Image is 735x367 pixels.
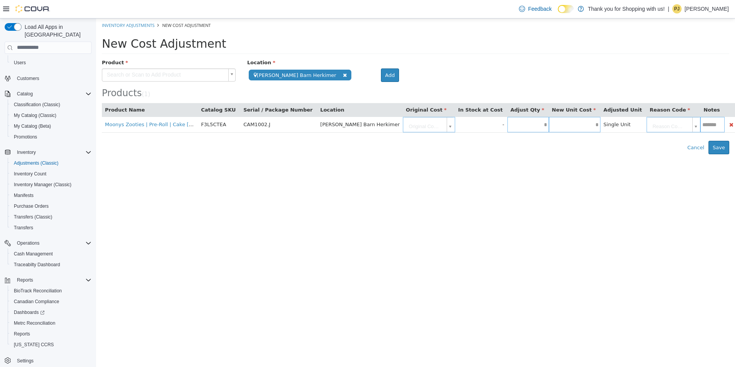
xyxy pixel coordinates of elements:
a: Search or Scan to Add Product [6,50,140,63]
a: Canadian Compliance [11,297,62,306]
span: Location [151,41,179,47]
span: New Cost Adjustment [66,4,115,10]
input: Dark Mode [558,5,574,13]
td: - [359,98,411,114]
span: Inventory Manager (Classic) [14,182,72,188]
button: Settings [2,355,95,366]
button: Manifests [8,190,95,201]
button: Promotions [8,132,95,142]
a: Dashboards [8,307,95,318]
button: Metrc Reconciliation [8,318,95,329]
a: [US_STATE] CCRS [11,340,57,349]
span: Catalog [14,89,91,98]
span: Customers [14,73,91,83]
button: Delete Product [632,102,639,111]
span: Adjust Qty [414,88,448,94]
span: Reports [17,277,33,283]
span: Users [14,60,26,66]
button: Reports [2,275,95,285]
span: Catalog [17,91,33,97]
button: Operations [2,238,95,249]
a: Cash Management [11,249,56,259]
span: Inventory [14,148,91,157]
a: Adjustments (Classic) [11,158,62,168]
td: [PERSON_NAME] Barn Herkimer [221,98,307,114]
span: Traceabilty Dashboard [14,262,60,268]
button: In Stock at Cost [362,88,408,95]
a: My Catalog (Classic) [11,111,60,120]
a: Traceabilty Dashboard [11,260,63,269]
a: Feedback [516,1,555,17]
span: Search or Scan to Add Product [6,50,129,63]
button: Traceabilty Dashboard [8,259,95,270]
button: Transfers (Classic) [8,212,95,222]
span: Original Cost... [308,99,348,114]
small: ( ) [46,72,54,79]
span: Adjustments (Classic) [11,158,91,168]
span: Inventory [17,149,36,155]
a: Transfers (Classic) [11,212,55,222]
span: Cash Management [11,249,91,259]
button: Users [8,57,95,68]
span: Operations [14,239,91,248]
span: Reports [14,331,30,337]
button: Location [224,88,249,95]
span: BioTrack Reconciliation [14,288,62,294]
button: Cash Management [8,249,95,259]
button: Serial / Package Number [147,88,218,95]
span: Settings [17,358,33,364]
a: Reports [11,329,33,339]
span: Reports [11,329,91,339]
button: Canadian Compliance [8,296,95,307]
span: [PERSON_NAME] Barn Herkimer [153,51,255,62]
a: Inventory Manager (Classic) [11,180,75,189]
span: Classification (Classic) [11,100,91,109]
span: My Catalog (Beta) [11,122,91,131]
span: 1 [48,72,52,79]
span: Operations [17,240,40,246]
button: Adjustments (Classic) [8,158,95,168]
span: Users [11,58,91,67]
button: Inventory Manager (Classic) [8,179,95,190]
span: New Unit Cost [456,88,500,94]
span: Dashboards [11,308,91,317]
td: F3L5CTEA [102,98,144,114]
button: Inventory Count [8,168,95,179]
img: Cova [15,5,50,13]
span: Reports [14,275,91,285]
span: Classification (Classic) [14,102,60,108]
button: Catalog [2,88,95,99]
button: Product Name [9,88,50,95]
a: Promotions [11,132,40,142]
span: Promotions [11,132,91,142]
span: Settings [14,355,91,365]
p: | [668,4,669,13]
a: Users [11,58,29,67]
button: Notes [607,88,625,95]
span: Dashboards [14,309,45,315]
span: Purchase Orders [14,203,49,209]
div: Pushyan Jhaveri [672,4,682,13]
span: Canadian Compliance [11,297,91,306]
span: Customers [17,75,39,82]
button: Catalog [14,89,36,98]
span: Single Unit [507,103,535,109]
span: New Cost Adjustment [6,18,130,32]
p: Thank you for Shopping with us! [588,4,665,13]
span: Feedback [528,5,552,13]
button: Save [612,122,633,136]
span: Reason Code [554,88,594,94]
button: Inventory [14,148,39,157]
a: Classification (Classic) [11,100,63,109]
span: Transfers (Classic) [14,214,52,220]
button: Add [285,50,303,64]
span: Adjustments (Classic) [14,160,58,166]
span: BioTrack Reconciliation [11,286,91,295]
button: Customers [2,73,95,84]
span: Load All Apps in [GEOGRAPHIC_DATA] [22,23,91,38]
span: [US_STATE] CCRS [14,342,54,348]
span: Transfers [14,225,33,231]
a: Inventory Adjustments [6,4,58,10]
button: My Catalog (Classic) [8,110,95,121]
